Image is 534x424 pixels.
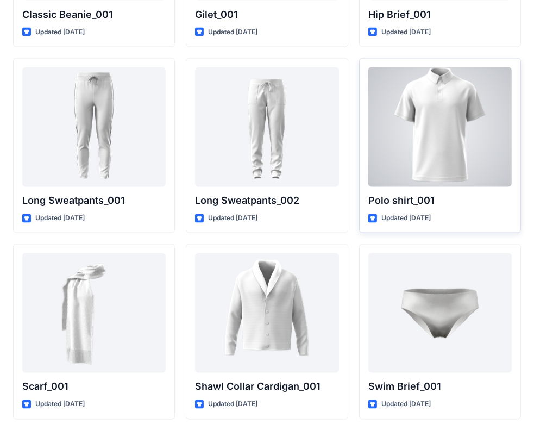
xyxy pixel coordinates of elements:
[381,213,431,225] p: Updated [DATE]
[368,194,512,209] p: Polo shirt_001
[208,27,257,38] p: Updated [DATE]
[35,399,85,410] p: Updated [DATE]
[368,379,512,395] p: Swim Brief_001
[22,67,166,187] a: Long Sweatpants_001
[195,67,338,187] a: Long Sweatpants_002
[35,213,85,225] p: Updated [DATE]
[22,194,166,209] p: Long Sweatpants_001
[195,253,338,373] a: Shawl Collar Cardigan_001
[195,7,338,22] p: Gilet_001
[35,27,85,38] p: Updated [DATE]
[208,399,257,410] p: Updated [DATE]
[22,253,166,373] a: Scarf_001
[368,253,512,373] a: Swim Brief_001
[368,7,512,22] p: Hip Brief_001
[381,399,431,410] p: Updated [DATE]
[208,213,257,225] p: Updated [DATE]
[22,7,166,22] p: Classic Beanie_001
[195,379,338,395] p: Shawl Collar Cardigan_001
[381,27,431,38] p: Updated [DATE]
[368,67,512,187] a: Polo shirt_001
[22,379,166,395] p: Scarf_001
[195,194,338,209] p: Long Sweatpants_002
